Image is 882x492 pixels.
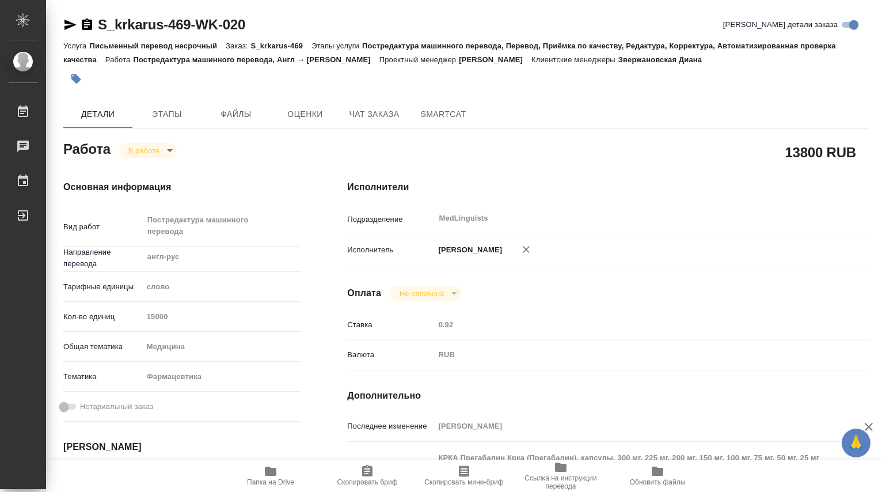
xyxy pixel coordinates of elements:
[512,460,609,492] button: Ссылка на инструкции перевода
[846,431,866,455] span: 🙏
[396,289,447,298] button: Не оплачена
[226,41,250,50] p: Заказ:
[785,142,856,162] h2: 13800 RUB
[133,55,379,64] p: Постредактура машинного перевода, Англ → [PERSON_NAME]
[434,345,826,365] div: RUB
[434,448,826,491] textarea: КРКА Прегабалин Крка (Прегабалин), капсулы, 300 мг, 225 мг, 200 мг, 150 мг, 100 мг, 75 мг, 50 мг,...
[250,41,311,50] p: S_krkarus-469
[63,247,143,270] p: Направление перевода
[531,55,618,64] p: Клиентские менеджеры
[434,418,826,434] input: Пустое поле
[63,18,77,32] button: Скопировать ссылку для ЯМессенджера
[80,401,153,412] span: Нотариальный заказ
[347,421,434,432] p: Последнее изменение
[247,478,294,486] span: Папка на Drive
[139,107,195,122] span: Этапы
[63,66,89,92] button: Добавить тэг
[347,180,869,194] h4: Исполнители
[311,41,362,50] p: Этапы услуги
[347,319,434,331] p: Ставка
[143,277,302,297] div: слово
[347,389,869,403] h4: Дополнительно
[63,180,301,194] h4: Основная информация
[842,429,870,457] button: 🙏
[143,367,302,387] div: Фармацевтика
[208,107,264,122] span: Файлы
[277,107,333,122] span: Оценки
[63,41,836,64] p: Постредактура машинного перевода, Перевод, Приёмка по качеству, Редактура, Корректура, Автоматизи...
[125,146,163,156] button: В работе
[89,41,226,50] p: Письменный перевод несрочный
[434,316,826,333] input: Пустое поле
[390,286,461,301] div: В работе
[119,143,177,158] div: В работе
[416,107,471,122] span: SmartCat
[379,55,459,64] p: Проектный менеджер
[143,308,302,325] input: Пустое поле
[70,107,126,122] span: Детали
[222,460,319,492] button: Папка на Drive
[630,478,686,486] span: Обновить файлы
[143,337,302,357] div: Медицина
[519,474,602,490] span: Ссылка на инструкции перевода
[347,107,402,122] span: Чат заказа
[63,41,89,50] p: Услуга
[105,55,134,64] p: Работа
[63,311,143,323] p: Кол-во единиц
[434,244,502,256] p: [PERSON_NAME]
[347,349,434,361] p: Валюта
[63,221,143,233] p: Вид работ
[723,19,838,31] span: [PERSON_NAME] детали заказа
[63,371,143,383] p: Тематика
[459,55,531,64] p: [PERSON_NAME]
[63,341,143,353] p: Общая тематика
[63,281,143,293] p: Тарифные единицы
[514,237,539,262] button: Удалить исполнителя
[618,55,710,64] p: Звержановская Диана
[98,17,245,32] a: S_krkarus-469-WK-020
[609,460,706,492] button: Обновить файлы
[416,460,512,492] button: Скопировать мини-бриф
[63,440,301,454] h4: [PERSON_NAME]
[347,214,434,225] p: Подразделение
[347,286,381,300] h4: Оплата
[63,138,111,158] h2: Работа
[424,478,503,486] span: Скопировать мини-бриф
[319,460,416,492] button: Скопировать бриф
[337,478,397,486] span: Скопировать бриф
[347,244,434,256] p: Исполнитель
[80,18,94,32] button: Скопировать ссылку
